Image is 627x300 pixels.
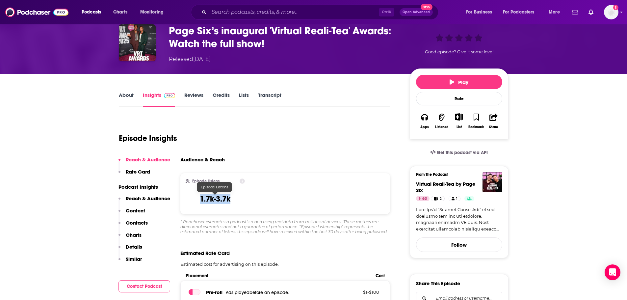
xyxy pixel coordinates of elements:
[119,92,134,107] a: About
[604,5,618,19] button: Show profile menu
[416,109,433,133] button: Apps
[466,8,492,17] span: For Business
[416,206,502,232] a: Lore Ips’d “Sitamet Conse-Adi” el sed doeiusmo tem inc utl etdolore, magnaali enimadm VE quis. No...
[456,196,457,202] span: 1
[186,273,370,279] span: Placement
[118,232,142,244] button: Charts
[209,7,379,17] input: Search podcasts, credits, & more...
[440,196,442,202] span: 2
[416,172,497,177] h3: From The Podcast
[400,8,433,16] button: Open AdvancedNew
[416,92,502,105] div: Rate
[169,55,211,63] div: Released [DATE]
[461,7,500,17] button: open menu
[336,289,379,295] p: $ 1 - $ 100
[118,244,142,256] button: Details
[450,79,468,85] span: Play
[549,8,560,17] span: More
[126,207,145,214] p: Content
[213,92,230,107] a: Credits
[82,8,101,17] span: Podcasts
[425,145,493,161] a: Get this podcast via API
[119,24,156,61] img: Page Six’s inaugural 'Virtual Reali-Tea' Awards: Watch the full show!
[403,11,430,14] span: Open Advanced
[164,93,175,98] img: Podchaser Pro
[452,113,466,121] button: Show More Button
[605,264,620,280] div: Open Intercom Messenger
[431,196,444,201] a: 2
[416,280,460,286] h3: Share This Episode
[197,5,445,20] div: Search podcasts, credits, & more...
[143,92,175,107] a: InsightsPodchaser Pro
[379,8,394,16] span: Ctrl K
[192,179,220,183] h2: Episode Listens
[604,5,618,19] span: Logged in as amooers
[613,5,618,10] svg: Add a profile image
[421,4,432,10] span: New
[468,109,485,133] button: Bookmark
[483,172,502,192] img: Virtual Reali-Tea by Page Six
[126,156,170,163] p: Reach & Audience
[118,207,145,220] button: Content
[109,7,131,17] a: Charts
[437,150,488,155] span: Get this podcast via API
[184,92,203,107] a: Reviews
[118,195,170,207] button: Reach & Audience
[468,125,484,129] div: Bookmark
[449,196,460,201] a: 1
[140,8,164,17] span: Monitoring
[126,220,148,226] p: Contacts
[118,280,170,292] button: Contact Podcast
[416,237,502,252] button: Follow
[226,290,289,295] span: Ads played before an episode .
[416,181,475,193] a: Virtual Reali-Tea by Page Six
[118,156,170,169] button: Reach & Audience
[5,6,68,18] img: Podchaser - Follow, Share and Rate Podcasts
[604,5,618,19] img: User Profile
[503,8,535,17] span: For Podcasters
[113,8,127,17] span: Charts
[126,232,142,238] p: Charts
[118,256,142,268] button: Similar
[169,24,399,50] h3: Page Six’s inaugural 'Virtual Reali-Tea' Awards: Watch the full show!
[485,109,502,133] button: Share
[376,273,385,279] span: Cost
[420,125,429,129] div: Apps
[489,125,498,129] div: Share
[200,194,230,204] h3: 1.7k-3.7k
[118,169,150,181] button: Rate Card
[126,244,142,250] p: Details
[433,109,450,133] button: Listened
[457,125,462,129] div: List
[180,219,390,234] div: * Podchaser estimates a podcast’s reach using real data from millions of devices. These metrics a...
[416,75,502,89] button: Play
[206,289,222,295] span: Pre -roll
[435,125,449,129] div: Listened
[416,196,430,201] a: 63
[126,169,150,175] p: Rate Card
[499,7,544,17] button: open menu
[136,7,172,17] button: open menu
[126,195,170,202] p: Reach & Audience
[258,92,281,107] a: Transcript
[586,7,596,18] a: Show notifications dropdown
[118,220,148,232] button: Contacts
[77,7,110,17] button: open menu
[126,256,142,262] p: Similar
[569,7,581,18] a: Show notifications dropdown
[180,156,225,163] h3: Audience & Reach
[422,196,427,202] span: 63
[180,250,230,256] span: Estimated Rate Card
[239,92,249,107] a: Lists
[119,133,177,143] h1: Episode Insights
[118,184,170,190] p: Podcast Insights
[425,49,493,54] span: Good episode? Give it some love!
[450,109,467,133] div: Show More ButtonList
[544,7,568,17] button: open menu
[201,185,228,189] span: Episode Listens
[180,261,390,267] p: Estimated cost for advertising on this episode.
